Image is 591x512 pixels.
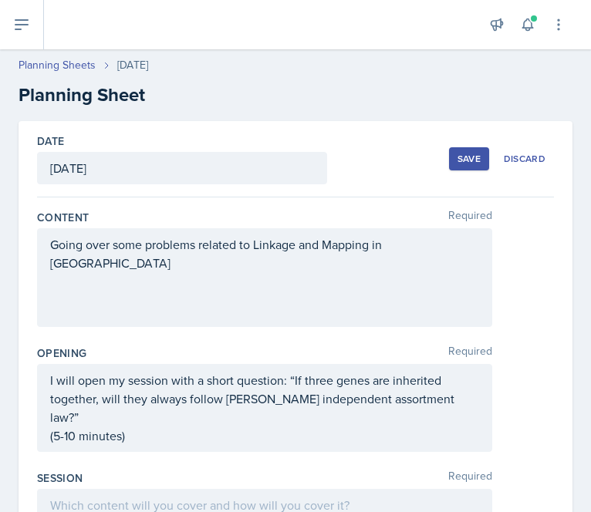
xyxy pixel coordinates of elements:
[50,426,479,445] p: (5-10 minutes)
[37,470,83,486] label: Session
[19,81,572,109] h2: Planning Sheet
[448,210,492,225] span: Required
[449,147,489,170] button: Save
[37,133,64,149] label: Date
[37,345,86,361] label: Opening
[50,235,479,272] p: Going over some problems related to Linkage and Mapping in [GEOGRAPHIC_DATA]
[37,210,89,225] label: Content
[448,470,492,486] span: Required
[504,153,545,165] div: Discard
[458,153,481,165] div: Save
[448,345,492,361] span: Required
[19,57,96,73] a: Planning Sheets
[117,57,148,73] div: [DATE]
[50,371,479,426] p: I will open my session with a short question: “If three genes are inherited together, will they a...
[495,147,554,170] button: Discard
